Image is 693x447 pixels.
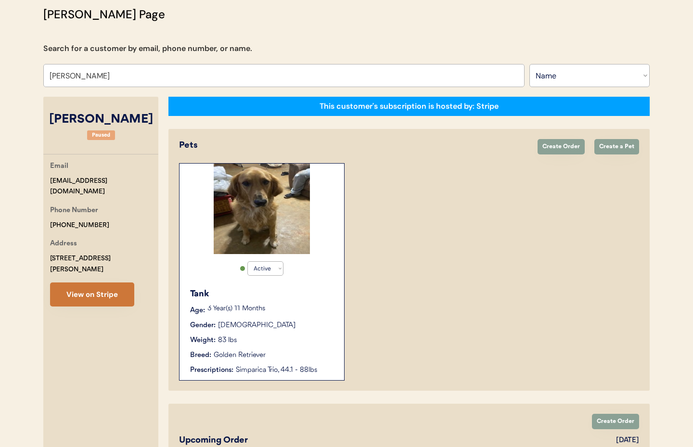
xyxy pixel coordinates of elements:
[592,414,639,429] button: Create Order
[218,320,295,331] div: [DEMOGRAPHIC_DATA]
[236,365,334,375] div: Simparica Trio, 44.1 - 88lbs
[50,282,134,307] button: View on Stripe
[207,306,334,312] p: 3 Year(s) 11 Months
[190,288,334,301] div: Tank
[43,64,525,87] input: Search by name
[190,306,205,316] div: Age:
[218,335,237,345] div: 83 lbs
[50,238,77,250] div: Address
[50,220,109,231] div: [PHONE_NUMBER]
[190,335,216,345] div: Weight:
[50,253,158,275] div: [STREET_ADDRESS][PERSON_NAME]
[190,365,233,375] div: Prescriptions:
[50,205,98,217] div: Phone Number
[179,434,248,447] div: Upcoming Order
[594,139,639,154] button: Create a Pet
[320,101,499,112] div: This customer's subscription is hosted by: Stripe
[190,350,211,360] div: Breed:
[43,111,158,129] div: [PERSON_NAME]
[214,350,266,360] div: Golden Retriever
[214,164,310,254] img: IMG_0538.jpeg
[50,176,158,198] div: [EMAIL_ADDRESS][DOMAIN_NAME]
[616,435,639,446] div: [DATE]
[190,320,216,331] div: Gender:
[50,161,68,173] div: Email
[43,43,252,54] div: Search for a customer by email, phone number, or name.
[43,6,165,23] div: [PERSON_NAME] Page
[179,139,528,152] div: Pets
[538,139,585,154] button: Create Order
